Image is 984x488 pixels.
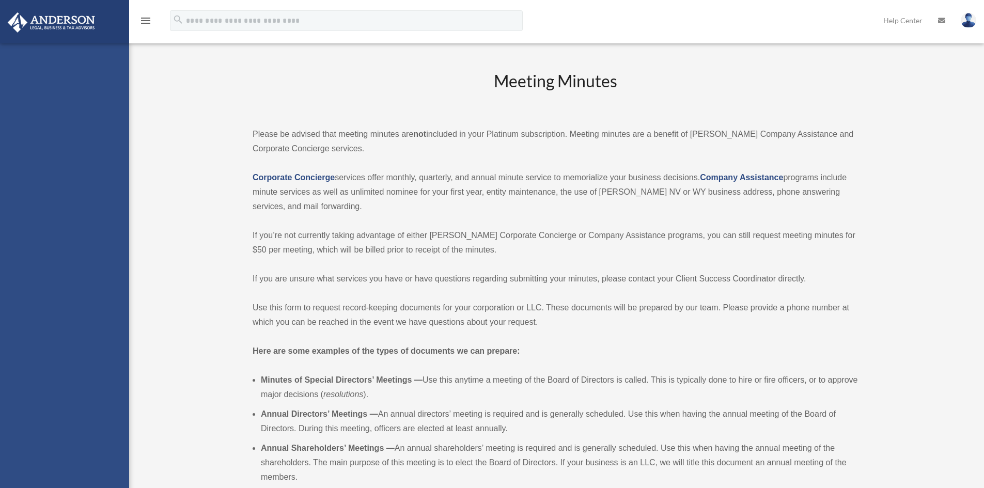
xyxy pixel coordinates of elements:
[261,407,858,436] li: An annual directors’ meeting is required and is generally scheduled. Use this when having the ann...
[961,13,976,28] img: User Pic
[253,228,858,257] p: If you’re not currently taking advantage of either [PERSON_NAME] Corporate Concierge or Company A...
[261,375,423,384] b: Minutes of Special Directors’ Meetings —
[261,441,858,484] li: An annual shareholders’ meeting is required and is generally scheduled. Use this when having the ...
[413,130,426,138] strong: not
[261,444,395,452] b: Annual Shareholders’ Meetings —
[253,347,520,355] strong: Here are some examples of the types of documents we can prepare:
[700,173,783,182] a: Company Assistance
[253,272,858,286] p: If you are unsure what services you have or have questions regarding submitting your minutes, ple...
[173,14,184,25] i: search
[261,373,858,402] li: Use this anytime a meeting of the Board of Directors is called. This is typically done to hire or...
[5,12,98,33] img: Anderson Advisors Platinum Portal
[323,390,363,399] em: resolutions
[253,170,858,214] p: services offer monthly, quarterly, and annual minute service to memorialize your business decisio...
[253,127,858,156] p: Please be advised that meeting minutes are included in your Platinum subscription. Meeting minute...
[253,70,858,113] h2: Meeting Minutes
[253,173,335,182] a: Corporate Concierge
[139,18,152,27] a: menu
[261,410,378,418] b: Annual Directors’ Meetings —
[139,14,152,27] i: menu
[253,301,858,329] p: Use this form to request record-keeping documents for your corporation or LLC. These documents wi...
